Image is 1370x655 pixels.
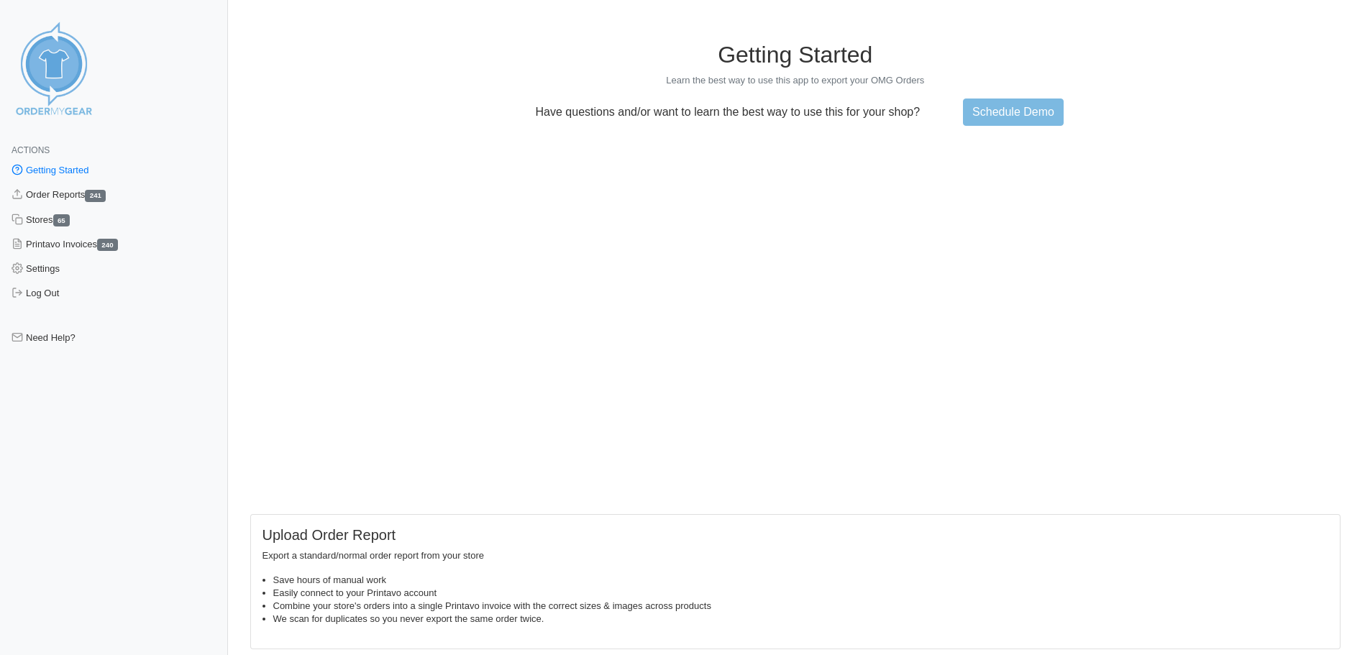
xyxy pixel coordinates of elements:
[262,549,1329,562] p: Export a standard/normal order report from your store
[273,613,1329,626] li: We scan for duplicates so you never export the same order twice.
[12,145,50,155] span: Actions
[273,587,1329,600] li: Easily connect to your Printavo account
[53,214,70,226] span: 65
[273,600,1329,613] li: Combine your store's orders into a single Printavo invoice with the correct sizes & images across...
[262,526,1329,544] h5: Upload Order Report
[250,74,1341,87] p: Learn the best way to use this app to export your OMG Orders
[527,106,929,119] p: Have questions and/or want to learn the best way to use this for your shop?
[250,41,1341,68] h1: Getting Started
[97,239,118,251] span: 240
[273,574,1329,587] li: Save hours of manual work
[85,190,106,202] span: 241
[963,99,1064,126] a: Schedule Demo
